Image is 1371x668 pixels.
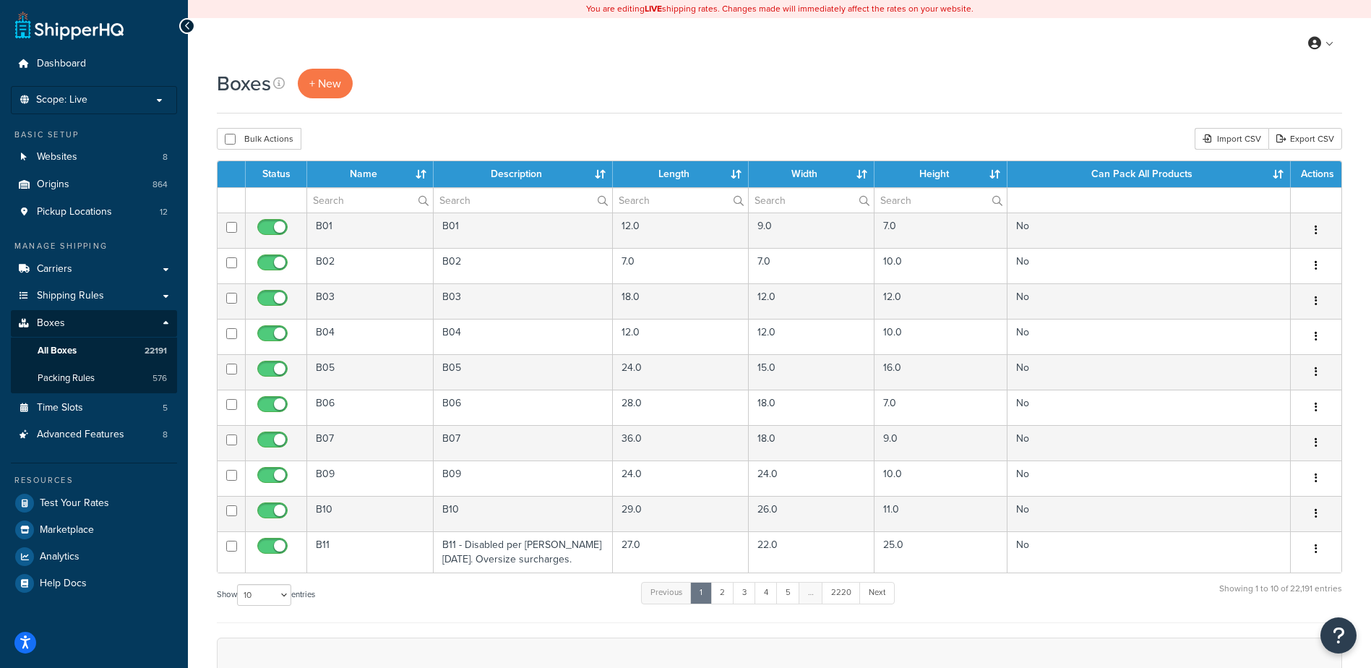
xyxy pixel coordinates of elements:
td: B11 - Disabled per [PERSON_NAME] [DATE]. Oversize surcharges. [434,531,614,573]
a: 3 [733,582,756,604]
a: 1 [690,582,712,604]
td: B06 [307,390,434,425]
span: Packing Rules [38,372,95,385]
td: No [1007,531,1291,573]
a: Origins 864 [11,171,177,198]
div: Resources [11,474,177,487]
span: Websites [37,151,77,163]
a: Time Slots 5 [11,395,177,421]
a: All Boxes 22191 [11,338,177,364]
td: B10 [307,496,434,531]
div: Import CSV [1195,128,1268,150]
td: 18.0 [749,425,874,461]
td: 7.0 [749,248,874,283]
li: Shipping Rules [11,283,177,309]
li: Origins [11,171,177,198]
td: 10.0 [874,461,1007,496]
a: 4 [755,582,778,604]
span: Scope: Live [36,94,87,106]
td: 15.0 [749,354,874,390]
td: 12.0 [749,319,874,354]
span: 5 [163,402,168,414]
td: B10 [434,496,614,531]
li: All Boxes [11,338,177,364]
span: Test Your Rates [40,497,109,510]
td: No [1007,213,1291,248]
div: Manage Shipping [11,240,177,252]
input: Search [307,188,433,213]
label: Show entries [217,584,315,606]
a: Test Your Rates [11,490,177,516]
span: Time Slots [37,402,83,414]
td: 27.0 [613,531,749,573]
input: Search [749,188,873,213]
td: 9.0 [874,425,1007,461]
td: B01 [434,213,614,248]
td: 28.0 [613,390,749,425]
td: 26.0 [749,496,874,531]
span: Help Docs [40,578,87,590]
a: 2220 [822,582,861,604]
td: 12.0 [613,319,749,354]
td: No [1007,390,1291,425]
span: Dashboard [37,58,86,70]
th: Actions [1291,161,1341,187]
td: B01 [307,213,434,248]
a: Analytics [11,544,177,570]
span: Advanced Features [37,429,124,441]
td: 10.0 [874,248,1007,283]
h1: Boxes [217,69,271,98]
td: B09 [307,461,434,496]
li: Packing Rules [11,365,177,392]
td: 24.0 [613,461,749,496]
li: Time Slots [11,395,177,421]
a: ShipperHQ Home [15,11,124,40]
a: Next [859,582,895,604]
li: Websites [11,144,177,171]
th: Description : activate to sort column ascending [434,161,614,187]
li: Marketplace [11,517,177,543]
td: B07 [307,425,434,461]
td: 24.0 [749,461,874,496]
td: No [1007,248,1291,283]
a: Dashboard [11,51,177,77]
td: B03 [434,283,614,319]
td: 16.0 [874,354,1007,390]
input: Search [434,188,613,213]
span: 22191 [145,345,167,357]
th: Width : activate to sort column ascending [749,161,874,187]
li: Boxes [11,310,177,393]
a: + New [298,69,353,98]
button: Open Resource Center [1320,617,1357,654]
td: No [1007,425,1291,461]
td: 7.0 [874,213,1007,248]
th: Length : activate to sort column ascending [613,161,749,187]
td: 7.0 [613,248,749,283]
a: Help Docs [11,570,177,596]
span: Carriers [37,263,72,275]
th: Name : activate to sort column ascending [307,161,434,187]
span: 8 [163,429,168,441]
div: Basic Setup [11,129,177,141]
select: Showentries [237,584,291,606]
td: B03 [307,283,434,319]
span: Boxes [37,317,65,330]
td: B07 [434,425,614,461]
th: Status [246,161,307,187]
span: 864 [152,179,168,191]
span: Marketplace [40,524,94,536]
span: 8 [163,151,168,163]
td: B05 [434,354,614,390]
td: 25.0 [874,531,1007,573]
a: Carriers [11,256,177,283]
a: Packing Rules 576 [11,365,177,392]
span: + New [309,75,341,92]
a: … [799,582,823,604]
th: Height : activate to sort column ascending [874,161,1007,187]
span: Shipping Rules [37,290,104,302]
td: 12.0 [613,213,749,248]
a: 2 [710,582,734,604]
td: 18.0 [749,390,874,425]
span: 12 [160,206,168,218]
